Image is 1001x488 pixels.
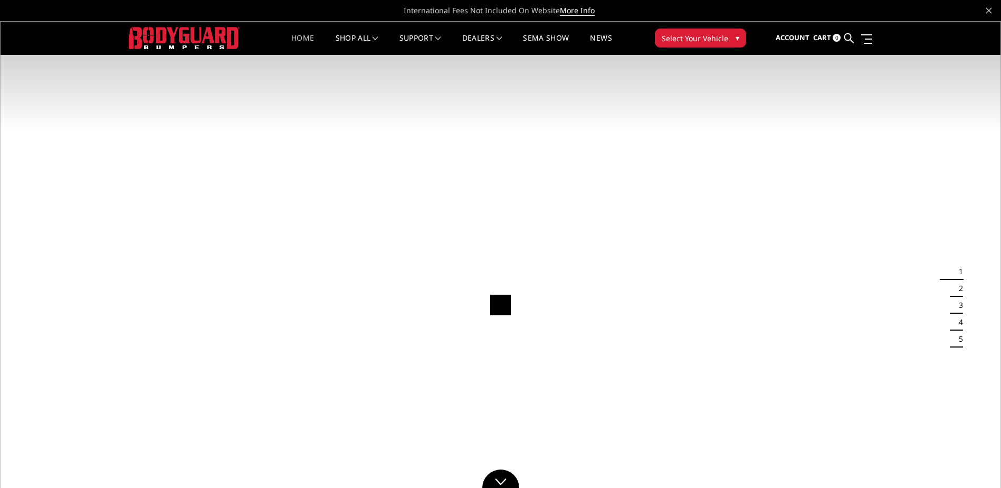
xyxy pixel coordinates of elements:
button: 5 of 5 [952,331,963,348]
a: Dealers [462,34,502,55]
button: 4 of 5 [952,314,963,331]
a: Cart 0 [813,24,841,52]
button: 3 of 5 [952,297,963,314]
span: Cart [813,33,831,42]
a: Account [776,24,809,52]
span: Select Your Vehicle [662,33,728,44]
button: 1 of 5 [952,263,963,280]
a: Support [399,34,441,55]
a: More Info [560,5,595,16]
a: SEMA Show [523,34,569,55]
a: Click to Down [482,470,519,488]
button: Select Your Vehicle [655,29,746,48]
a: shop all [336,34,378,55]
span: 0 [833,34,841,42]
a: Home [291,34,314,55]
a: News [590,34,612,55]
span: Account [776,33,809,42]
span: ▾ [736,32,739,43]
button: 2 of 5 [952,280,963,297]
img: BODYGUARD BUMPERS [129,27,240,49]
